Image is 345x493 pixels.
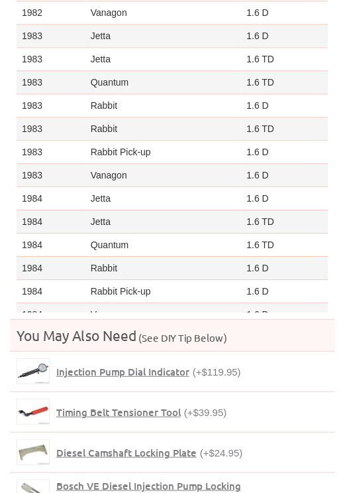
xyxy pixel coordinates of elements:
a: Injection Pump Dial Indicator(+$119.95) [56,366,241,378]
td: Jetta [85,47,242,70]
td: Vanagon [85,1,242,24]
td: Quantum [85,233,242,256]
td: 1.6 D [242,24,328,47]
span: Diesel Camshaft Locking Plate [56,446,197,459]
td: 1.6 D [242,94,328,117]
td: Rabbit [85,117,242,140]
a: Timing Belt Tensioner Tool [17,399,50,425]
td: Rabbit Pick-up [85,140,242,163]
td: 1984 [17,210,85,233]
td: 1.6 D [242,279,328,303]
td: Rabbit [85,256,242,279]
td: 1.6 TD [242,70,328,94]
td: 1983 [17,140,85,163]
td: 1.6 TD [242,233,328,256]
span: Timing Belt Tensioner Tool [56,405,181,419]
td: 1984 [17,233,85,256]
td: Vanagon [85,163,242,186]
td: 1982 [17,1,85,24]
td: Jetta [85,210,242,233]
a: Injection Pump Dial Indicator [17,358,50,384]
span: (+$39.95) [184,407,227,418]
td: 1983 [17,70,85,94]
img: Timing Belt Tensioner Tool [17,399,49,424]
td: 1.6 TD [242,47,328,70]
span: Injection Pump Dial Indicator [56,365,189,378]
td: Rabbit [85,94,242,117]
td: 1984 [17,186,85,210]
td: Jetta [85,24,242,47]
td: Jetta [85,186,242,210]
span: (See DIY Tip Below) [136,331,227,344]
td: 1.6 D [242,1,328,24]
a: Diesel Camshaft Locking Plate(+$24.95) [56,447,243,459]
span: (+$119.95) [193,366,241,378]
td: 1.6 D [242,163,328,186]
td: Rabbit Pick-up [85,279,242,303]
td: 1984 [17,279,85,303]
img: Diesel Camshaft Locking Plate [17,440,49,464]
td: 1984 [17,256,85,279]
td: 1984 [17,303,85,326]
td: 1.6 TD [242,210,328,233]
a: Diesel Camshaft Locking Plate [17,439,50,465]
h4: You May Also Need [10,320,335,351]
td: 1.6 D [242,303,328,326]
td: 1.6 D [242,186,328,210]
td: Quantum [85,70,242,94]
span: (+$24.95) [200,447,243,458]
td: 1983 [17,117,85,140]
td: 1983 [17,163,85,186]
img: Injection Pump Dial Indicator [17,359,49,384]
td: 1.6 D [242,256,328,279]
td: 1983 [17,24,85,47]
td: 1.6 D [242,140,328,163]
td: 1983 [17,47,85,70]
a: Timing Belt Tensioner Tool(+$39.95) [56,406,227,419]
td: 1983 [17,94,85,117]
td: Vanagon [85,303,242,326]
td: 1.6 TD [242,117,328,140]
